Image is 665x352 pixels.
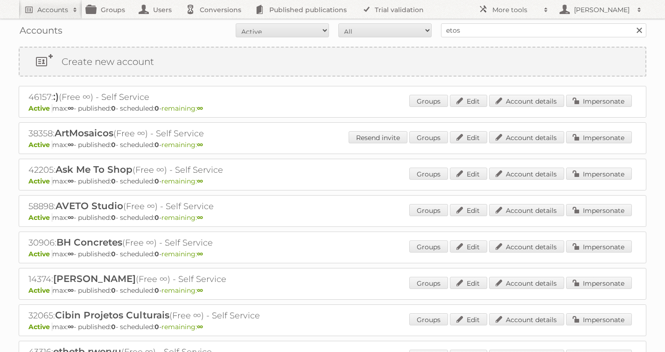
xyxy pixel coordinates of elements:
[56,237,122,248] span: BH Concretes
[154,141,159,149] strong: 0
[197,213,203,222] strong: ∞
[450,204,487,216] a: Edit
[28,250,52,258] span: Active
[28,141,52,149] span: Active
[154,104,159,113] strong: 0
[28,213,52,222] span: Active
[28,141,637,149] p: max: - published: - scheduled: -
[68,213,74,222] strong: ∞
[111,323,116,331] strong: 0
[111,213,116,222] strong: 0
[111,104,116,113] strong: 0
[154,250,159,258] strong: 0
[489,277,564,289] a: Account details
[28,323,637,331] p: max: - published: - scheduled: -
[161,323,203,331] span: remaining:
[28,104,637,113] p: max: - published: - scheduled: -
[68,323,74,331] strong: ∞
[409,277,448,289] a: Groups
[28,104,52,113] span: Active
[161,213,203,222] span: remaining:
[409,131,448,143] a: Groups
[28,91,355,103] h2: 46157: (Free ∞) - Self Service
[28,310,355,322] h2: 32065: (Free ∞) - Self Service
[566,168,632,180] a: Impersonate
[28,200,355,212] h2: 58898: (Free ∞) - Self Service
[28,237,355,249] h2: 30906: (Free ∞) - Self Service
[28,177,52,185] span: Active
[161,286,203,295] span: remaining:
[349,131,407,143] a: Resend invite
[409,313,448,325] a: Groups
[161,177,203,185] span: remaining:
[111,177,116,185] strong: 0
[450,168,487,180] a: Edit
[409,95,448,107] a: Groups
[566,95,632,107] a: Impersonate
[566,240,632,253] a: Impersonate
[53,91,59,102] span: :)
[489,204,564,216] a: Account details
[28,127,355,140] h2: 38358: (Free ∞) - Self Service
[489,95,564,107] a: Account details
[489,168,564,180] a: Account details
[68,250,74,258] strong: ∞
[28,213,637,222] p: max: - published: - scheduled: -
[450,313,487,325] a: Edit
[572,5,632,14] h2: [PERSON_NAME]
[111,286,116,295] strong: 0
[154,286,159,295] strong: 0
[409,204,448,216] a: Groups
[566,204,632,216] a: Impersonate
[409,240,448,253] a: Groups
[28,286,52,295] span: Active
[409,168,448,180] a: Groups
[450,95,487,107] a: Edit
[489,131,564,143] a: Account details
[28,286,637,295] p: max: - published: - scheduled: -
[161,104,203,113] span: remaining:
[68,286,74,295] strong: ∞
[161,141,203,149] span: remaining:
[56,200,123,211] span: AVETO Studio
[28,164,355,176] h2: 42205: (Free ∞) - Self Service
[154,213,159,222] strong: 0
[197,141,203,149] strong: ∞
[28,177,637,185] p: max: - published: - scheduled: -
[154,177,159,185] strong: 0
[197,286,203,295] strong: ∞
[37,5,68,14] h2: Accounts
[154,323,159,331] strong: 0
[28,250,637,258] p: max: - published: - scheduled: -
[197,250,203,258] strong: ∞
[55,127,113,139] span: ArtMosaicos
[68,141,74,149] strong: ∞
[68,177,74,185] strong: ∞
[566,313,632,325] a: Impersonate
[450,131,487,143] a: Edit
[197,177,203,185] strong: ∞
[111,250,116,258] strong: 0
[68,104,74,113] strong: ∞
[450,240,487,253] a: Edit
[56,164,133,175] span: Ask Me To Shop
[492,5,539,14] h2: More tools
[28,323,52,331] span: Active
[20,48,645,76] a: Create new account
[197,323,203,331] strong: ∞
[197,104,203,113] strong: ∞
[111,141,116,149] strong: 0
[566,277,632,289] a: Impersonate
[566,131,632,143] a: Impersonate
[55,310,169,321] span: Cibin Projetos Culturais
[28,273,355,285] h2: 14374: (Free ∞) - Self Service
[489,313,564,325] a: Account details
[489,240,564,253] a: Account details
[450,277,487,289] a: Edit
[53,273,136,284] span: [PERSON_NAME]
[161,250,203,258] span: remaining:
